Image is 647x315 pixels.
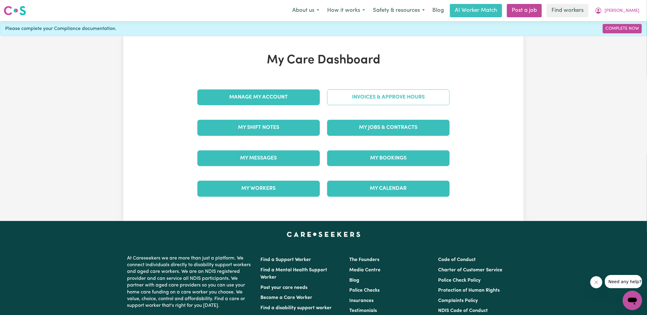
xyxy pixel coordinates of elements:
a: My Jobs & Contracts [327,120,450,136]
a: Post your care needs [260,285,307,290]
a: My Calendar [327,181,450,196]
button: About us [288,4,323,17]
p: At Careseekers we are more than just a platform. We connect individuals directly to disability su... [127,253,253,312]
iframe: Button to launch messaging window [623,291,642,310]
iframe: Close message [590,276,602,288]
a: Testimonials [349,308,377,313]
iframe: Message from company [605,275,642,288]
span: Please complete your Compliance documentation. [5,25,116,32]
button: My Account [591,4,643,17]
span: [PERSON_NAME] [605,8,639,14]
a: Complete Now [603,24,642,33]
h1: My Care Dashboard [194,53,453,68]
a: Become a Care Worker [260,295,312,300]
a: NDIS Code of Conduct [438,308,488,313]
a: Police Checks [349,288,380,293]
button: How it works [323,4,369,17]
a: Invoices & Approve Hours [327,89,450,105]
a: Code of Conduct [438,257,476,262]
a: Manage My Account [197,89,320,105]
a: Blog [349,278,359,283]
a: Find a Mental Health Support Worker [260,268,327,280]
a: Insurances [349,298,374,303]
a: Blog [429,4,448,17]
a: Post a job [507,4,542,17]
img: Careseekers logo [4,5,26,16]
a: The Founders [349,257,379,262]
a: Police Check Policy [438,278,481,283]
a: Find a disability support worker [260,306,332,310]
a: My Bookings [327,150,450,166]
button: Safety & resources [369,4,429,17]
a: AI Worker Match [450,4,502,17]
a: Careseekers logo [4,4,26,18]
a: My Workers [197,181,320,196]
a: Media Centre [349,268,380,273]
a: Complaints Policy [438,298,478,303]
a: Charter of Customer Service [438,268,503,273]
a: My Messages [197,150,320,166]
a: Find a Support Worker [260,257,311,262]
a: Careseekers home page [287,232,360,237]
a: Protection of Human Rights [438,288,500,293]
a: Find workers [547,4,588,17]
a: My Shift Notes [197,120,320,136]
